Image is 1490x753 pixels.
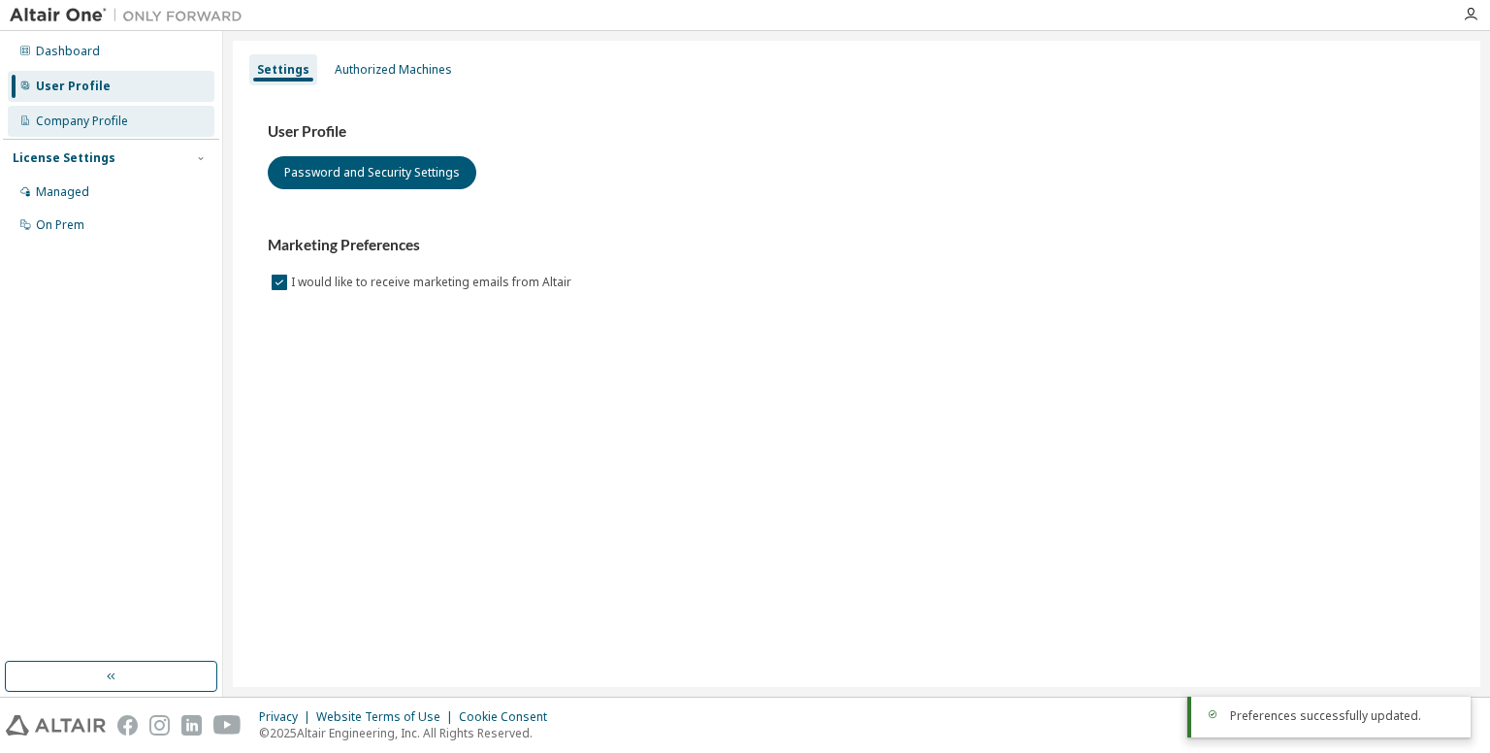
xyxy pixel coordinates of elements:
[36,79,111,94] div: User Profile
[268,156,476,189] button: Password and Security Settings
[213,715,242,736] img: youtube.svg
[181,715,202,736] img: linkedin.svg
[10,6,252,25] img: Altair One
[316,709,459,725] div: Website Terms of Use
[268,236,1445,255] h3: Marketing Preferences
[36,217,84,233] div: On Prem
[36,44,100,59] div: Dashboard
[259,709,316,725] div: Privacy
[459,709,559,725] div: Cookie Consent
[268,122,1445,142] h3: User Profile
[13,150,115,166] div: License Settings
[117,715,138,736] img: facebook.svg
[291,271,575,294] label: I would like to receive marketing emails from Altair
[257,62,309,78] div: Settings
[1230,708,1455,724] div: Preferences successfully updated.
[149,715,170,736] img: instagram.svg
[36,114,128,129] div: Company Profile
[6,715,106,736] img: altair_logo.svg
[36,184,89,200] div: Managed
[335,62,452,78] div: Authorized Machines
[259,725,559,741] p: © 2025 Altair Engineering, Inc. All Rights Reserved.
